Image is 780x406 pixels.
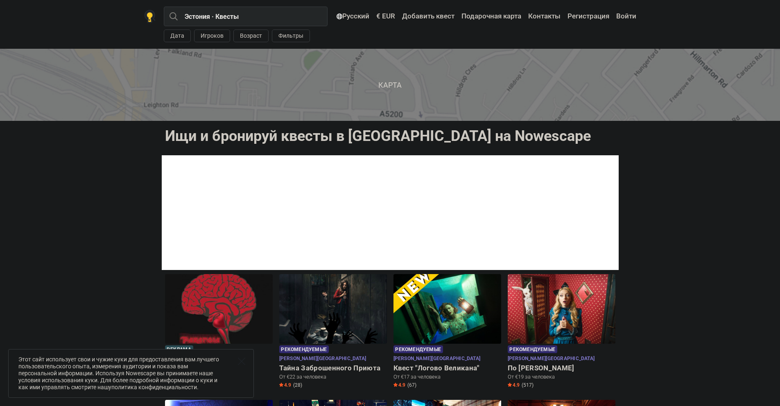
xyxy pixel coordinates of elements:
span: 4.9 [393,382,405,388]
img: Паранойя [165,274,273,344]
img: Квест "Логово Великана" [393,274,501,344]
a: Квест "Логово Великана" Рекомендуемые [PERSON_NAME][GEOGRAPHIC_DATA] Квест "Логово Великана" От €... [393,274,501,390]
span: 4.9 [508,382,520,388]
img: По Следам Алисы [508,274,615,344]
img: Русский [337,14,342,19]
h1: Ищи и бронируй квесты в [GEOGRAPHIC_DATA] на Nowescape [165,127,615,145]
a: Регистрация [565,9,611,24]
span: [PERSON_NAME][GEOGRAPHIC_DATA] [279,354,366,363]
button: Возраст [233,29,269,42]
p: От €19 за человека [508,373,615,381]
a: Войти [614,9,636,24]
span: Рекомендуемые [279,345,329,353]
a: € EUR [374,9,397,24]
span: [PERSON_NAME][GEOGRAPHIC_DATA] [393,354,481,363]
button: Close [238,358,245,365]
span: Рекомендуемые [393,345,443,353]
a: Русский [335,9,371,24]
iframe: Advertisement [162,155,619,270]
img: Star [279,383,283,387]
span: (67) [407,382,416,388]
img: Star [393,383,398,387]
span: 4.9 [279,382,291,388]
input: Попробуйте “Лондон” [164,7,328,26]
img: Тайна Заброшенного Приюта [279,274,387,344]
p: От €17 за человека [393,373,501,381]
span: Реклама [165,345,193,353]
p: От €22 за человека [279,373,387,381]
img: Nowescape logo [144,10,156,23]
button: Игроков [194,29,230,42]
span: Рекомендуемые [508,345,557,353]
a: Паранойя Реклама [PERSON_NAME][GEOGRAPHIC_DATA] Паранойя От €13 за человека [165,274,273,382]
a: Контакты [526,9,563,24]
h6: Тайна Заброшенного Приюта [279,364,387,372]
h6: Квест "Логово Великана" [393,364,501,372]
a: Тайна Заброшенного Приюта Рекомендуемые [PERSON_NAME][GEOGRAPHIC_DATA] Тайна Заброшенного Приюта ... [279,274,387,390]
h6: По [PERSON_NAME] [508,364,615,372]
div: Этот сайт использует свои и чужие куки для предоставления вам лучшего пользовательского опыта, из... [8,349,254,398]
span: [PERSON_NAME][GEOGRAPHIC_DATA] [508,354,595,363]
button: Фильтры [272,29,310,42]
a: Добавить квест [400,9,457,24]
span: (517) [522,382,534,388]
a: По Следам Алисы Рекомендуемые [PERSON_NAME][GEOGRAPHIC_DATA] По [PERSON_NAME] От €19 за человека ... [508,274,615,390]
span: (28) [293,382,302,388]
img: Star [508,383,512,387]
a: Подарочная карта [459,9,523,24]
button: Дата [164,29,191,42]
